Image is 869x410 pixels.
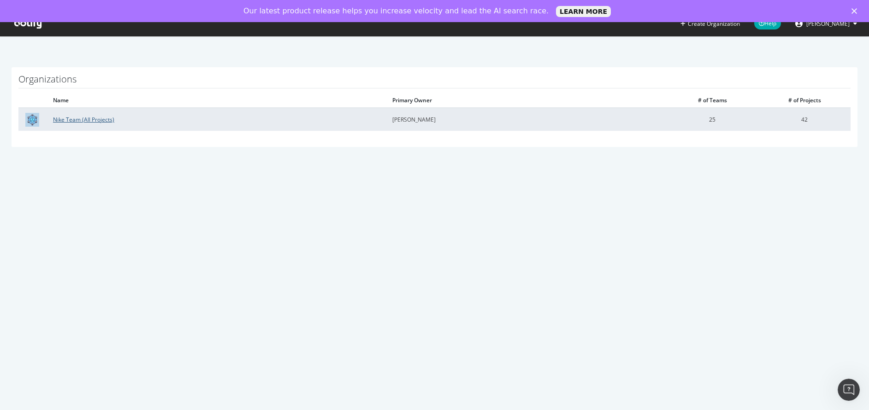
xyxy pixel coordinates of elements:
[754,17,781,29] span: Help
[758,93,851,108] th: # of Projects
[666,108,758,131] td: 25
[46,93,385,108] th: Name
[788,16,864,31] button: [PERSON_NAME]
[666,93,758,108] th: # of Teams
[851,8,861,14] div: Close
[556,6,611,17] a: LEARN MORE
[18,74,851,88] h1: Organizations
[385,108,666,131] td: [PERSON_NAME]
[758,108,851,131] td: 42
[243,6,549,16] div: Our latest product release helps you increase velocity and lead the AI search race.
[385,93,666,108] th: Primary Owner
[25,113,39,127] img: Nike Team (All Projects)
[680,19,740,28] button: Create Organization
[806,20,850,28] span: Nathalie Geoffrin
[838,379,860,401] iframe: Intercom live chat
[53,116,114,123] a: Nike Team (All Projects)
